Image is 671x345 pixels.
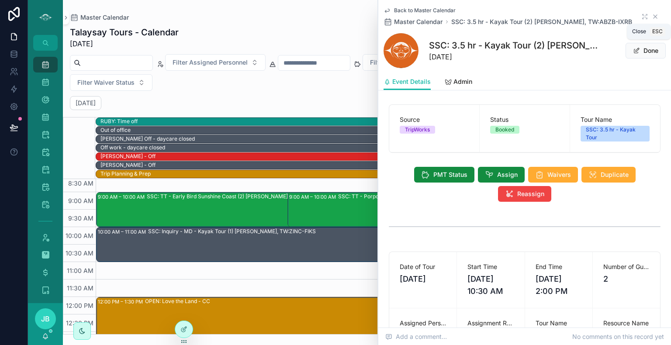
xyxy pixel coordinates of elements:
[385,332,447,341] span: Add a comment...
[66,214,96,222] span: 9:30 AM
[429,52,600,62] span: [DATE]
[603,273,650,285] span: 2
[288,193,612,227] div: 9:00 AM – 10:00 AMSSC: TT - Porpoise Bay (2) [PERSON_NAME], TW:ABZB-IXRB
[173,58,248,67] span: Filter Assigned Personnel
[495,126,514,134] div: Booked
[467,273,514,297] span: [DATE] 10:30 AM
[98,193,147,201] div: 9:00 AM – 10:00 AM
[100,144,165,151] div: Off work - daycare closed
[363,54,450,71] button: Select Button
[66,179,96,187] span: 8:30 AM
[400,262,446,271] span: Date of Tour
[603,262,650,271] span: Number of Guests
[100,153,156,160] div: [PERSON_NAME] - Off
[536,262,582,271] span: End Time
[338,193,489,200] div: SSC: TT - Porpoise Bay (2) [PERSON_NAME], TW:ABZB-IXRB
[601,170,629,179] span: Duplicate
[414,167,474,183] button: PMT Status
[145,298,210,305] div: OPEN: Love the Land - CC
[536,273,582,297] span: [DATE] 2:00 PM
[98,228,148,236] div: 10:00 AM – 11:00 AM
[97,193,421,227] div: 9:00 AM – 10:00 AMSSC: TT - Early Bird Sunshine Coast (2) [PERSON_NAME], TW:EHQK-TTWI
[451,17,632,26] a: SSC: 3.5 hr - Kayak Tour (2) [PERSON_NAME], TW:ABZB-IXRB
[400,273,446,285] span: [DATE]
[147,193,330,200] div: SSC: TT - Early Bird Sunshine Coast (2) [PERSON_NAME], TW:EHQK-TTWI
[66,197,96,204] span: 9:00 AM
[65,267,96,274] span: 11:00 AM
[626,43,666,59] button: Done
[445,74,472,91] a: Admin
[433,170,467,179] span: PMT Status
[70,26,179,38] h1: Talaysay Tours - Calendar
[536,319,582,328] span: Tour Name
[392,77,431,86] span: Event Details
[394,17,443,26] span: Master Calendar
[497,170,518,179] span: Assign
[581,167,636,183] button: Duplicate
[100,126,131,134] div: Out of office
[100,135,195,142] div: [PERSON_NAME] Off - daycare closed
[165,54,266,71] button: Select Button
[400,115,469,124] span: Source
[70,38,179,49] span: [DATE]
[80,13,129,22] span: Master Calendar
[41,314,50,324] span: JB
[100,144,165,152] div: Off work - daycare closed
[453,77,472,86] span: Admin
[64,319,96,327] span: 12:30 PM
[384,17,443,26] a: Master Calendar
[98,297,145,306] div: 12:00 PM – 1:30 PM
[148,228,316,235] div: SSC: Inquiry - MD - Kayak Tour (1) [PERSON_NAME], TW:ZINC-FIKS
[586,126,644,141] div: SSC: 3.5 hr - Kayak Tour
[603,319,650,328] span: Resource Name
[498,186,551,202] button: Reassign
[517,190,544,198] span: Reassign
[370,58,432,67] span: Filter Payment Status
[70,74,152,91] button: Select Button
[65,284,96,292] span: 11:30 AM
[650,28,664,35] span: Esc
[384,74,431,90] a: Event Details
[100,152,156,160] div: Candace - Off
[100,162,156,169] div: [PERSON_NAME] - Off
[547,170,571,179] span: Waivers
[100,118,138,125] div: RUBY: Time off
[405,126,430,134] div: TripWorks
[632,28,646,35] span: Close
[400,319,446,328] span: Assigned Personnel
[100,135,195,143] div: Becky Off - daycare closed
[100,127,131,134] div: Out of office
[70,13,129,22] a: Master Calendar
[28,51,63,303] div: scrollable content
[429,39,600,52] h1: SSC: 3.5 hr - Kayak Tour (2) [PERSON_NAME], TW:ABZB-IXRB
[528,167,578,183] button: Waivers
[38,10,52,24] img: App logo
[63,249,96,257] span: 10:30 AM
[384,7,456,14] a: Back to Master Calendar
[64,302,96,309] span: 12:00 PM
[490,115,559,124] span: Status
[100,170,151,178] div: Trip Planning & Prep
[100,170,151,177] div: Trip Planning & Prep
[97,228,584,262] div: 10:00 AM – 11:00 AMSSC: Inquiry - MD - Kayak Tour (1) [PERSON_NAME], TW:ZINC-FIKS
[100,161,156,169] div: Candace - Off
[467,319,514,328] span: Assignment Review
[394,7,456,14] span: Back to Master Calendar
[63,232,96,239] span: 10:00 AM
[581,115,650,124] span: Tour Name
[289,193,338,201] div: 9:00 AM – 10:00 AM
[572,332,664,341] span: No comments on this record yet
[77,78,135,87] span: Filter Waiver Status
[478,167,525,183] button: Assign
[467,262,514,271] span: Start Time
[76,99,96,107] h2: [DATE]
